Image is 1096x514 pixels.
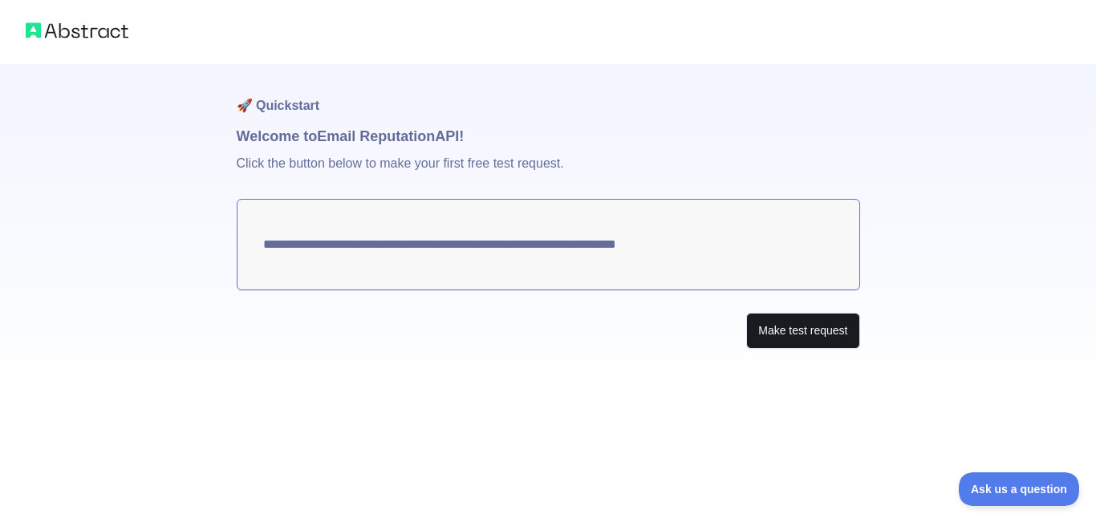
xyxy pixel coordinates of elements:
[746,313,859,349] button: Make test request
[959,472,1080,506] iframe: Toggle Customer Support
[237,64,860,125] h1: 🚀 Quickstart
[237,148,860,199] p: Click the button below to make your first free test request.
[237,125,860,148] h1: Welcome to Email Reputation API!
[26,19,128,42] img: Abstract logo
